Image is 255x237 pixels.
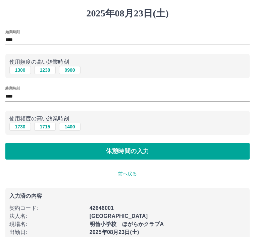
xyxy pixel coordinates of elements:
[9,220,86,228] p: 現場名 :
[90,205,114,211] b: 42646001
[9,212,86,220] p: 法人名 :
[5,86,19,91] label: 終業時刻
[5,143,250,160] button: 休憩時間の入力
[5,8,250,19] h1: 2025年08月23日(土)
[90,221,164,227] b: 明倫小学校 ほがらかクラブA
[9,123,31,131] button: 1730
[5,170,250,177] p: 前へ戻る
[59,123,81,131] button: 1400
[34,123,56,131] button: 1715
[9,228,86,236] p: 出勤日 :
[34,66,56,74] button: 1230
[90,229,139,235] b: 2025年08月23日(土)
[90,213,148,219] b: [GEOGRAPHIC_DATA]
[9,58,246,66] p: 使用頻度の高い始業時刻
[9,193,246,199] p: 入力済の内容
[9,66,31,74] button: 1300
[9,204,86,212] p: 契約コード :
[5,29,19,34] label: 始業時刻
[59,66,81,74] button: 0900
[9,115,246,123] p: 使用頻度の高い終業時刻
